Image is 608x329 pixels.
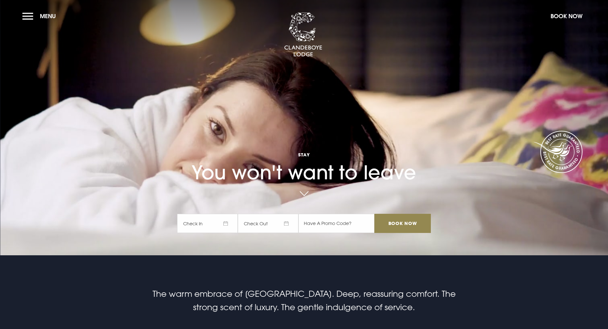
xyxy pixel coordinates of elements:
button: Menu [22,9,59,23]
button: Book Now [547,9,586,23]
span: Menu [40,12,56,20]
h1: You won't want to leave [177,131,431,184]
span: The warm embrace of [GEOGRAPHIC_DATA]. Deep, reassuring comfort. The strong scent of luxury. The ... [153,289,456,312]
img: Clandeboye Lodge [284,12,322,57]
input: Have A Promo Code? [298,214,374,233]
span: Check Out [238,214,298,233]
span: Check In [177,214,238,233]
span: Stay [177,152,431,158]
input: Book Now [374,214,431,233]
